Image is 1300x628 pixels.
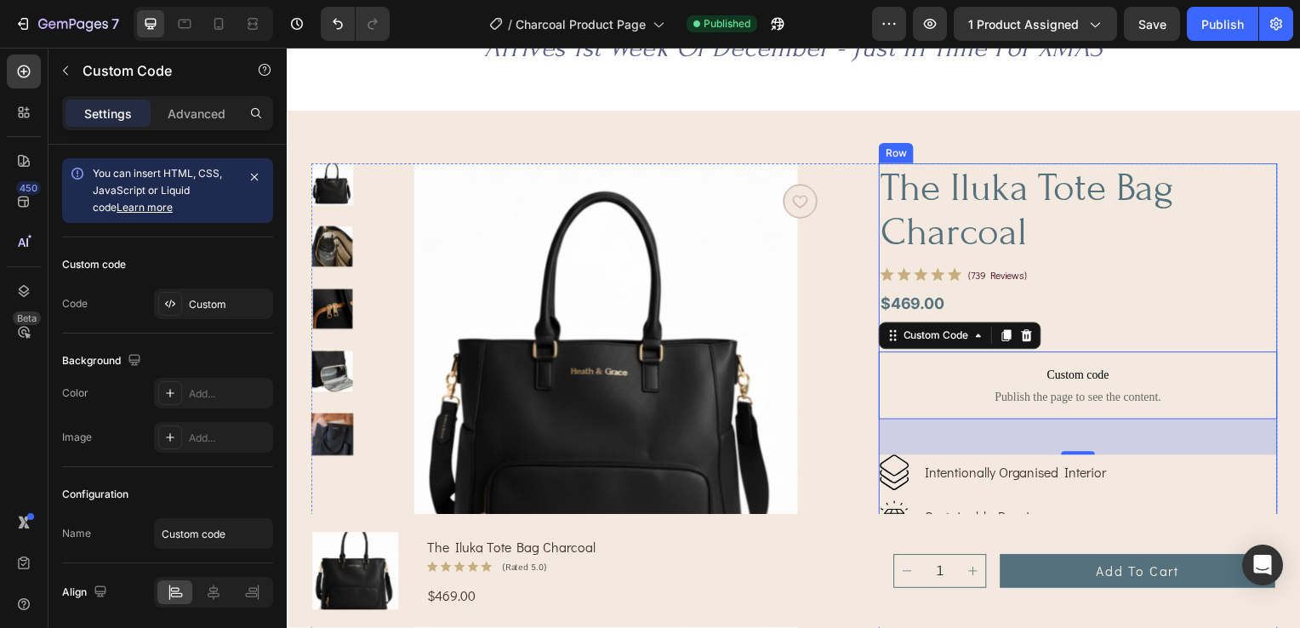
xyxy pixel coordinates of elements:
button: Save [1124,7,1180,41]
p: Custom Code [83,60,227,81]
iframe: Design area [287,48,1300,628]
h1: the iluka tote bag charcoal [596,117,997,210]
div: Open Intercom Messenger [1242,545,1283,585]
input: quantity [637,511,678,544]
div: Code [62,296,88,311]
button: Add to cart [718,511,995,545]
div: Align [62,581,111,604]
span: Charcoal Product Page [516,15,646,33]
span: Publish the page to see the content. [596,344,997,361]
div: $469.00 [596,248,997,268]
div: Custom Code [617,283,689,298]
img: gempages_578549456991945609-e8c3e811-7286-420b-a48f-e9e0e7a4e1b0.svg [596,410,627,446]
div: Undo/Redo [321,7,390,41]
button: Publish [1187,7,1258,41]
div: Custom code [62,257,126,272]
span: Save [1138,17,1166,31]
button: 1 product assigned [954,7,1117,41]
p: Settings [84,105,132,123]
span: Custom code [596,320,997,340]
button: 7 [7,7,127,41]
div: Beta [13,311,41,325]
div: Image [62,430,92,445]
span: / [508,15,512,33]
div: Add... [189,431,269,446]
div: Custom [189,297,269,312]
p: Advanced [168,105,225,123]
p: Sustainably Premium [642,462,766,482]
div: Background [62,350,145,373]
p: Intentionally Organised Interior [642,418,824,438]
div: Name [62,526,91,541]
div: Publish [1201,15,1244,33]
div: Configuration [62,487,128,502]
div: Color [62,385,88,401]
button: decrement [612,511,637,544]
span: You can insert HTML, CSS, JavaScript or Liquid code [93,167,222,214]
span: 1 product assigned [968,15,1079,33]
div: Add to cart [815,519,898,536]
span: Published [704,16,750,31]
div: Row [599,99,627,114]
img: gempages_578549456991945609-df891b09-58ff-4c08-ac6c-fb7d7ca72c2b.svg [596,454,627,490]
a: Learn more [117,201,173,214]
div: Add... [189,386,269,402]
button: increment [678,511,704,544]
p: (739 reviews) [686,222,744,237]
p: 7 [111,14,119,34]
div: 450 [16,181,41,195]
